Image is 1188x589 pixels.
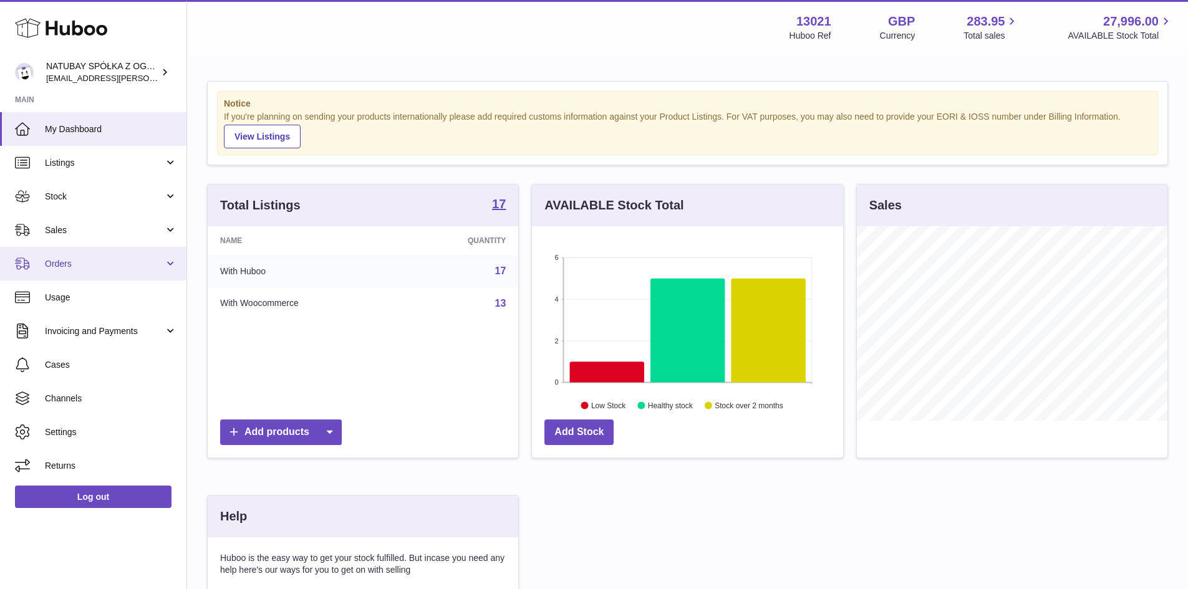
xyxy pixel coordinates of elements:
[46,73,250,83] span: [EMAIL_ADDRESS][PERSON_NAME][DOMAIN_NAME]
[963,13,1019,42] a: 283.95 Total sales
[46,60,158,84] div: NATUBAY SPÓŁKA Z OGRANICZONĄ ODPOWIEDZIALNOŚCIĄ
[220,508,247,525] h3: Help
[45,258,164,270] span: Orders
[1068,30,1173,42] span: AVAILABLE Stock Total
[492,198,506,213] a: 17
[45,191,164,203] span: Stock
[869,197,902,214] h3: Sales
[544,419,614,445] a: Add Stock
[45,325,164,337] span: Invoicing and Payments
[15,486,171,508] a: Log out
[45,393,177,405] span: Channels
[796,13,831,30] strong: 13021
[45,460,177,472] span: Returns
[790,30,831,42] div: Huboo Ref
[45,224,164,236] span: Sales
[544,197,683,214] h3: AVAILABLE Stock Total
[967,13,1005,30] span: 283.95
[45,292,177,304] span: Usage
[208,255,400,287] td: With Huboo
[495,298,506,309] a: 13
[45,123,177,135] span: My Dashboard
[224,125,301,148] a: View Listings
[220,197,301,214] h3: Total Listings
[45,157,164,169] span: Listings
[220,552,506,576] p: Huboo is the easy way to get your stock fulfilled. But incase you need any help here's our ways f...
[888,13,915,30] strong: GBP
[555,378,559,386] text: 0
[963,30,1019,42] span: Total sales
[45,359,177,371] span: Cases
[224,111,1151,148] div: If you're planning on sending your products internationally please add required customs informati...
[880,30,915,42] div: Currency
[208,226,400,255] th: Name
[45,426,177,438] span: Settings
[495,266,506,276] a: 17
[15,63,34,82] img: kacper.antkowski@natubay.pl
[555,295,559,303] text: 4
[220,419,342,445] a: Add products
[715,401,783,409] text: Stock over 2 months
[555,254,559,261] text: 6
[208,287,400,320] td: With Woocommerce
[648,401,693,409] text: Healthy stock
[591,401,626,409] text: Low Stock
[400,226,518,255] th: Quantity
[555,337,559,344] text: 2
[492,198,506,210] strong: 17
[1103,13,1159,30] span: 27,996.00
[224,98,1151,110] strong: Notice
[1068,13,1173,42] a: 27,996.00 AVAILABLE Stock Total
